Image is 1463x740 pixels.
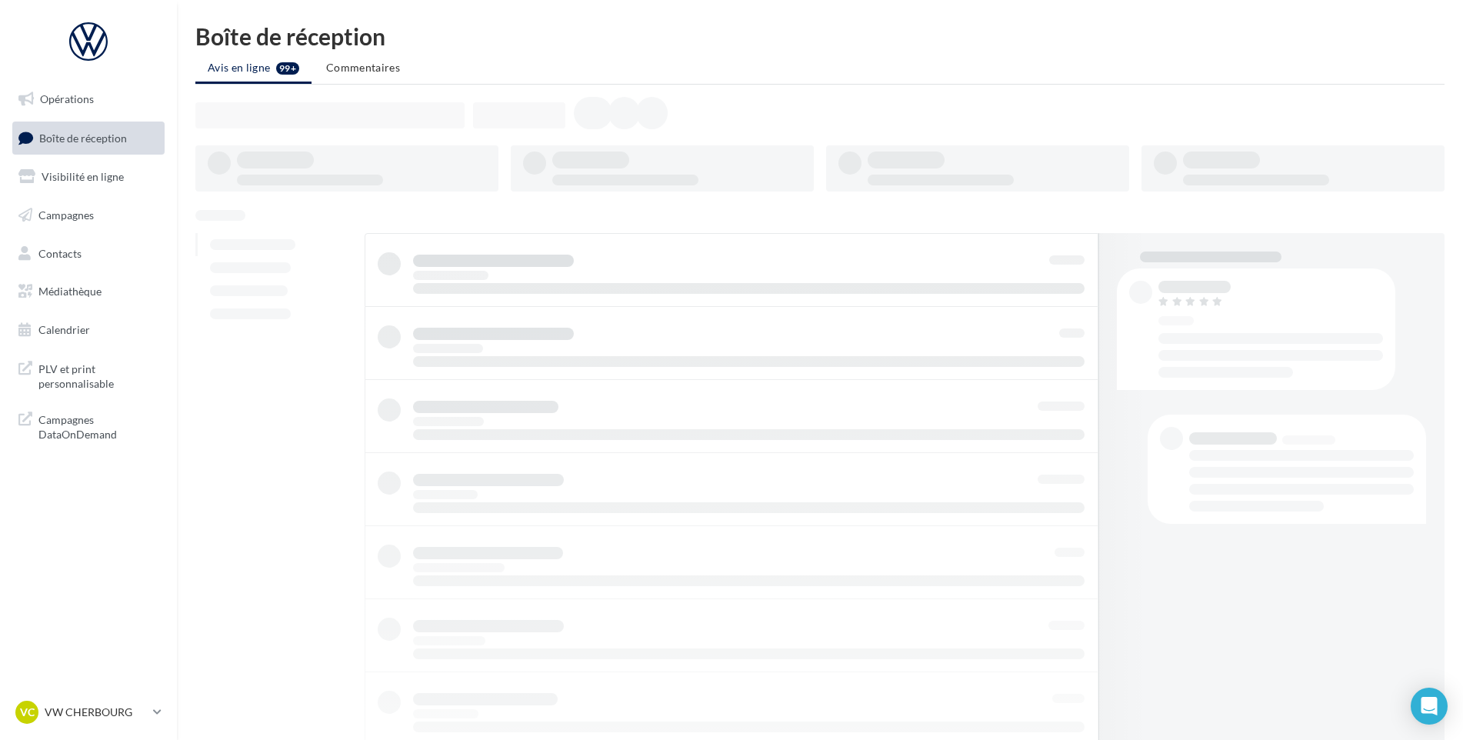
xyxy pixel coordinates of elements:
[20,705,35,720] span: VC
[40,92,94,105] span: Opérations
[9,314,168,346] a: Calendrier
[39,131,127,144] span: Boîte de réception
[326,61,400,74] span: Commentaires
[12,698,165,727] a: VC VW CHERBOURG
[38,409,158,442] span: Campagnes DataOnDemand
[9,352,168,398] a: PLV et print personnalisable
[9,122,168,155] a: Boîte de réception
[38,208,94,222] span: Campagnes
[38,246,82,259] span: Contacts
[9,275,168,308] a: Médiathèque
[38,358,158,392] span: PLV et print personnalisable
[1411,688,1448,725] div: Open Intercom Messenger
[195,25,1445,48] div: Boîte de réception
[38,285,102,298] span: Médiathèque
[38,323,90,336] span: Calendrier
[9,403,168,448] a: Campagnes DataOnDemand
[9,238,168,270] a: Contacts
[45,705,147,720] p: VW CHERBOURG
[42,170,124,183] span: Visibilité en ligne
[9,161,168,193] a: Visibilité en ligne
[9,199,168,232] a: Campagnes
[9,83,168,115] a: Opérations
